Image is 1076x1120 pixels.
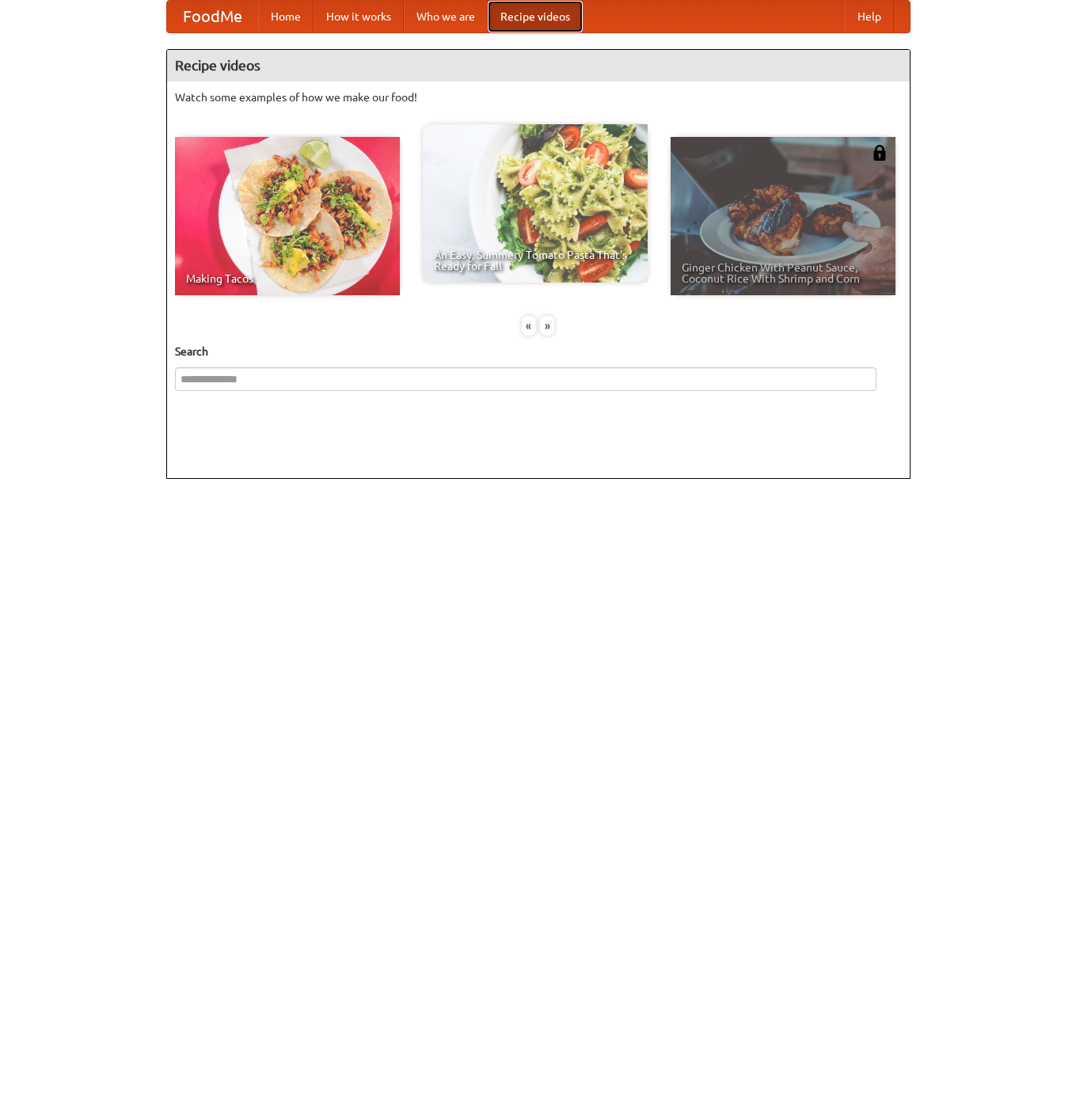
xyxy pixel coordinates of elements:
div: » [540,316,554,336]
h4: Recipe videos [167,50,910,82]
a: Help [845,1,894,32]
a: FoodMe [167,1,258,32]
a: An Easy, Summery Tomato Pasta That's Ready for Fall [423,124,648,283]
p: Watch some examples of how we make our food! [175,89,902,105]
img: 483408.png [872,145,888,161]
h5: Search [175,344,902,359]
a: Recipe videos [488,1,583,32]
a: Who we are [404,1,488,32]
a: How it works [314,1,404,32]
span: An Easy, Summery Tomato Pasta That's Ready for Fall [434,249,637,271]
a: Home [258,1,314,32]
span: Making Tacos [186,273,389,284]
a: Making Tacos [175,137,400,295]
div: « [522,316,536,336]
